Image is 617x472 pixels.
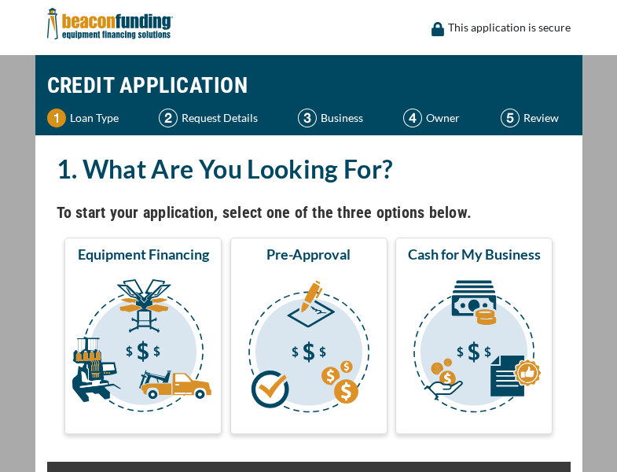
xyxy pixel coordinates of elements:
span: Cash for My Business [408,245,541,264]
img: Equipment Financing [68,270,219,427]
p: Loan Type [70,109,119,127]
p: Business [321,109,363,127]
img: lock icon to convery security [432,22,444,36]
img: Step 2 [159,109,178,127]
h1: CREDIT APPLICATION [47,63,571,109]
button: Pre-Approval [230,238,387,434]
span: Equipment Financing [78,245,209,264]
p: Review [523,109,559,127]
button: Equipment Financing [64,238,222,434]
img: Step 1 [47,109,66,127]
img: Step 5 [501,109,520,127]
img: Step 3 [298,109,317,127]
img: Pre-Approval [233,270,384,427]
h4: To start your application, select one of the three options below. [57,199,561,226]
p: Owner [426,109,460,127]
button: Cash for My Business [395,238,553,434]
img: Step 4 [403,109,422,127]
h2: 1. What Are You Looking For? [57,151,561,187]
span: Pre-Approval [266,245,351,264]
p: Request Details [182,109,258,127]
p: This application is secure [448,18,571,37]
img: Cash for My Business [398,270,549,427]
